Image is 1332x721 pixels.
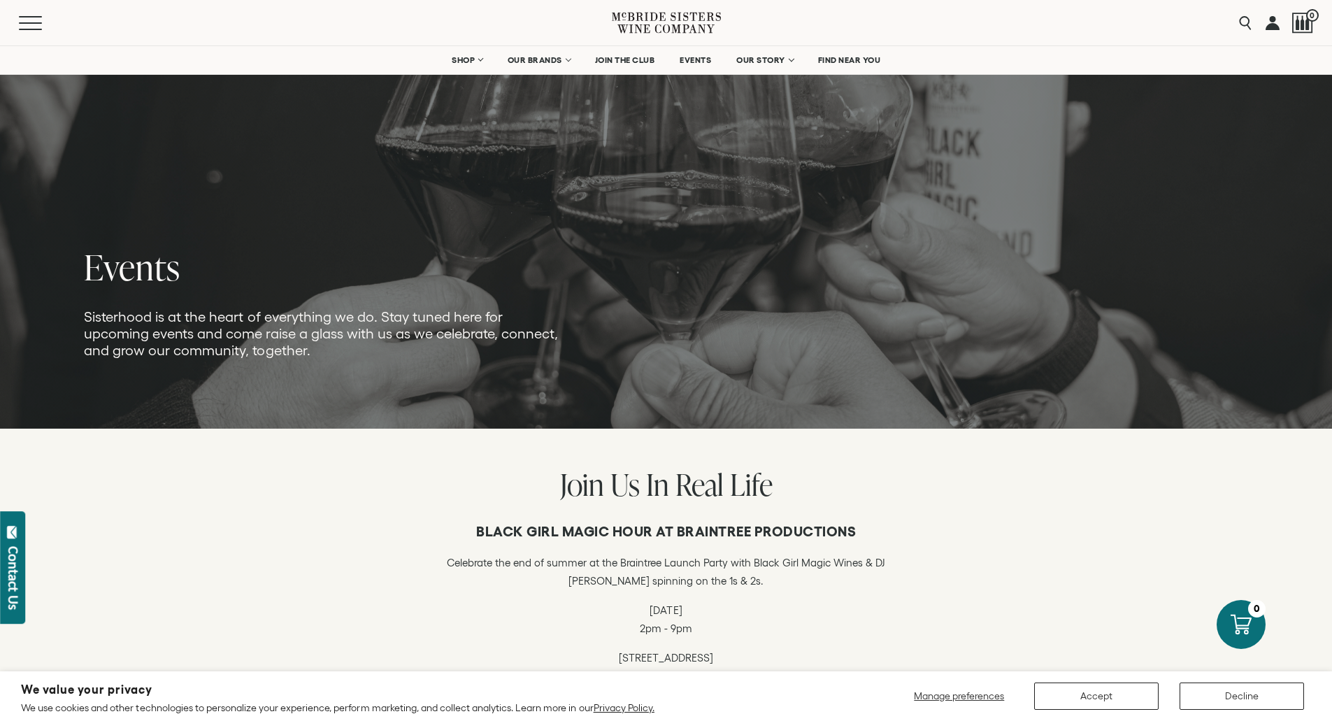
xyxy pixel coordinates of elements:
span: Join [560,464,604,505]
span: Us [610,464,640,505]
div: 0 [1248,600,1266,618]
a: EVENTS [671,46,720,74]
span: SHOP [452,55,475,65]
span: Life [730,464,773,505]
span: Manage preferences [914,690,1004,701]
span: OUR BRANDS [508,55,562,65]
button: Decline [1180,683,1304,710]
a: Privacy Policy. [594,702,654,713]
span: Real [675,464,724,505]
span: EVENTS [680,55,711,65]
span: JOIN THE CLUB [595,55,655,65]
span: In [646,464,669,505]
p: We use cookies and other technologies to personalize your experience, perform marketing, and coll... [21,701,654,714]
a: JOIN THE CLUB [586,46,664,74]
span: OUR STORY [736,55,785,65]
a: SHOP [443,46,492,74]
h2: We value your privacy [21,684,654,696]
a: OUR BRANDS [499,46,579,74]
p: Celebrate the end of summer at the Braintree Launch Party with Black Girl Magic Wines & DJ [PERSO... [425,554,908,590]
div: Contact Us [6,546,20,610]
span: FIND NEAR YOU [818,55,881,65]
p: [DATE] 2pm - 9pm [425,601,908,638]
a: OUR STORY [727,46,802,74]
h6: Black Girl Magic Hour at Braintree Productions [425,523,908,540]
p: Sisterhood is at the heart of everything we do. Stay tuned here for upcoming events and come rais... [84,308,565,359]
a: FIND NEAR YOU [809,46,890,74]
button: Manage preferences [905,683,1013,710]
button: Accept [1034,683,1159,710]
p: [STREET_ADDRESS] [GEOGRAPHIC_DATA], [GEOGRAPHIC_DATA] [425,649,908,685]
span: 0 [1306,9,1319,22]
button: Mobile Menu Trigger [19,16,69,30]
span: Events [84,243,180,291]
